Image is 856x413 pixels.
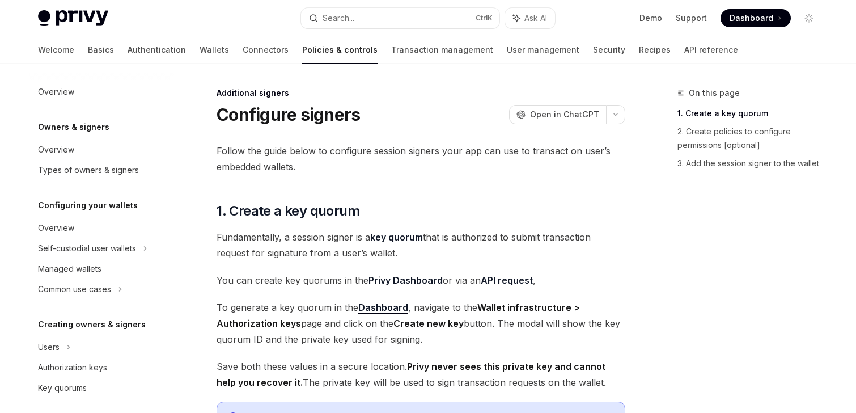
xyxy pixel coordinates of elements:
a: Authentication [128,36,186,64]
button: Ask AI [505,8,555,28]
div: Authorization keys [38,361,107,374]
a: Privy Dashboard [368,275,443,286]
button: Toggle dark mode [800,9,818,27]
button: Search...CtrlK [301,8,499,28]
div: Overview [38,143,74,157]
span: 1. Create a key quorum [217,202,360,220]
div: Managed wallets [38,262,101,276]
a: Basics [88,36,114,64]
a: Connectors [243,36,289,64]
h5: Configuring your wallets [38,199,138,212]
span: Ctrl K [476,14,493,23]
a: Recipes [639,36,671,64]
h5: Owners & signers [38,120,109,134]
span: Ask AI [524,12,547,24]
div: Additional signers [217,87,625,99]
button: Open in ChatGPT [509,105,606,124]
span: You can create key quorums in the or via an , [217,272,625,288]
span: Open in ChatGPT [530,109,599,120]
a: Security [593,36,625,64]
span: On this page [689,86,740,100]
span: Save both these values in a secure location. The private key will be used to sign transaction req... [217,359,625,390]
a: Wallets [200,36,229,64]
span: Dashboard [730,12,773,24]
a: 3. Add the session signer to the wallet [677,154,827,172]
a: Dashboard [358,302,408,314]
span: Fundamentally, a session signer is a that is authorized to submit transaction request for signatu... [217,229,625,261]
div: Search... [323,11,354,25]
a: 1. Create a key quorum [677,104,827,123]
a: 2. Create policies to configure permissions [optional] [677,123,827,154]
a: Managed wallets [29,259,174,279]
div: Self-custodial user wallets [38,242,136,255]
a: Types of owners & signers [29,160,174,180]
a: Policies & controls [302,36,378,64]
a: Support [676,12,707,24]
a: Demo [639,12,662,24]
div: Types of owners & signers [38,163,139,177]
span: Follow the guide below to configure session signers your app can use to transact on user’s embedd... [217,143,625,175]
a: API reference [684,36,738,64]
a: Overview [29,82,174,102]
div: Overview [38,85,74,99]
h1: Configure signers [217,104,360,125]
a: API request [481,275,533,286]
div: Overview [38,221,74,235]
strong: Create new key [393,318,464,329]
a: Overview [29,218,174,238]
a: key quorum [370,231,423,243]
a: Dashboard [721,9,791,27]
div: Key quorums [38,381,87,395]
a: Authorization keys [29,357,174,378]
a: Transaction management [391,36,493,64]
div: Users [38,340,60,354]
h5: Creating owners & signers [38,318,146,331]
a: Key quorums [29,378,174,398]
strong: Privy never sees this private key and cannot help you recover it. [217,361,605,388]
a: Overview [29,140,174,160]
div: Common use cases [38,283,111,296]
span: To generate a key quorum in the , navigate to the page and click on the button. The modal will sh... [217,300,625,347]
img: light logo [38,10,108,26]
a: User management [507,36,579,64]
a: Welcome [38,36,74,64]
